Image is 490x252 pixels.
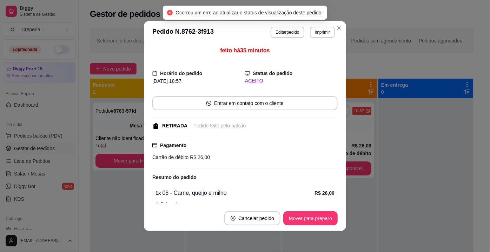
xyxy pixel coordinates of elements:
[220,47,270,53] span: feito há 35 minutos
[152,96,338,110] button: whats-appEntrar em contato com o cliente
[155,201,180,207] strong: Adicionais
[245,71,250,76] span: desktop
[271,27,304,38] button: Editarpedido
[152,143,157,148] span: credit-card
[152,71,157,76] span: calendar
[314,190,335,196] strong: R$ 26,00
[152,154,189,160] span: Cartão de débito
[283,211,338,225] button: Mover para preparo
[162,122,187,130] div: RETIRADA
[231,216,236,221] span: close-circle
[152,27,214,38] h3: Pedido N. 8762-3f913
[155,189,314,197] div: 06 - Carne, queijo e milho
[155,190,161,196] strong: 1 x
[160,71,203,76] strong: Horário do pedido
[245,77,338,85] div: ACEITO
[176,10,323,15] span: Ocorreu um erro ao atualizar o status de visualização deste pedido.
[167,10,173,15] span: close-circle
[189,154,210,160] span: R$ 26,00
[152,174,197,180] strong: Resumo do pedido
[190,122,246,130] div: - Pedido feito pelo balcão
[253,71,293,76] strong: Status do pedido
[224,211,280,225] button: close-circleCancelar pedido
[160,142,186,148] strong: Pagamento
[206,101,211,106] span: whats-app
[152,78,181,84] span: [DATE] 18:57
[333,22,345,34] button: Close
[310,27,335,38] button: Imprimir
